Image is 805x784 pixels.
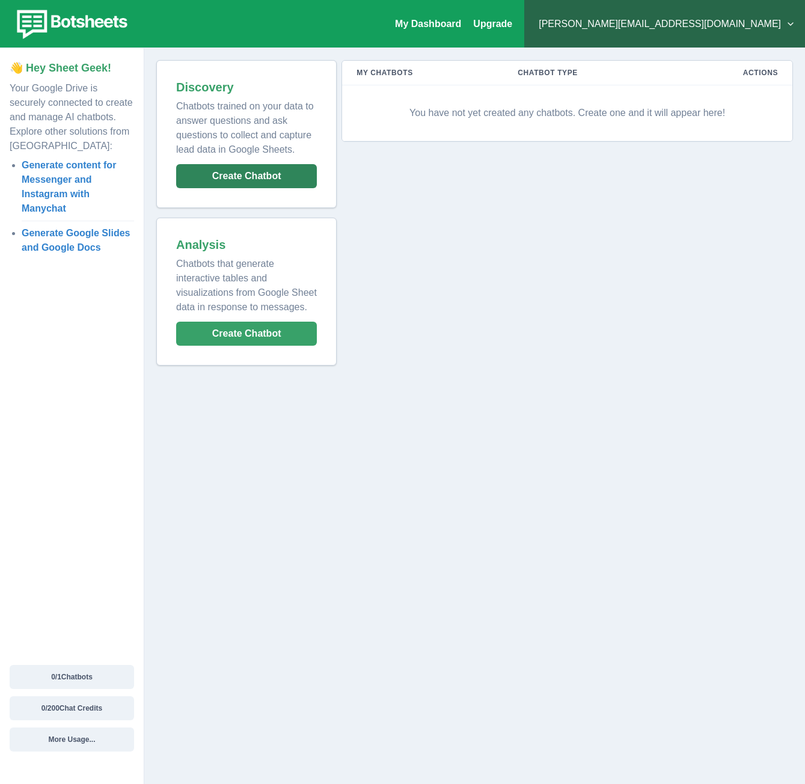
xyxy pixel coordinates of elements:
h2: Analysis [176,237,317,252]
button: Create Chatbot [176,322,317,346]
a: Upgrade [473,19,512,29]
p: Chatbots that generate interactive tables and visualizations from Google Sheet data in response t... [176,252,317,314]
a: Generate content for Messenger and Instagram with Manychat [22,160,116,213]
p: You have not yet created any chatbots. Create one and it will appear here! [357,95,778,131]
p: Chatbots trained on your data to answer questions and ask questions to collect and capture lead d... [176,94,317,157]
button: More Usage... [10,727,134,752]
th: Actions [672,61,792,85]
button: [PERSON_NAME][EMAIL_ADDRESS][DOMAIN_NAME] [534,12,795,36]
img: botsheets-logo.png [10,7,131,41]
button: 0/1Chatbots [10,665,134,689]
p: Your Google Drive is securely connected to create and manage AI chatbots. Explore other solutions... [10,76,134,153]
button: 0/200Chat Credits [10,696,134,720]
th: Chatbot Type [503,61,672,85]
h2: Discovery [176,80,317,94]
a: Generate Google Slides and Google Docs [22,228,130,253]
a: My Dashboard [395,19,461,29]
th: My Chatbots [342,61,503,85]
p: 👋 Hey Sheet Geek! [10,60,134,76]
button: Create Chatbot [176,164,317,188]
